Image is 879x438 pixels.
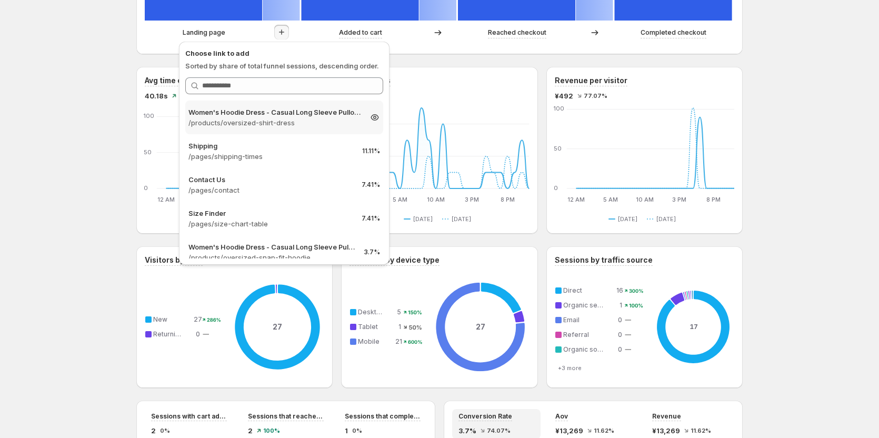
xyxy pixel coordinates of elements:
span: 27 [194,315,202,323]
span: [DATE] [452,215,471,223]
span: 100% [263,427,280,434]
td: Returning [151,328,193,340]
button: [DATE] [608,213,642,225]
button: [DATE] [404,213,437,225]
button: [DATE] [442,213,475,225]
span: 1 [345,425,348,436]
p: 3.7% [364,248,380,256]
text: 150% [408,309,422,315]
span: Returning [153,330,183,338]
text: 5 AM [603,196,618,203]
span: 21 [395,337,402,345]
h3: Visitors by type [145,255,203,265]
span: 11.62% [594,427,614,434]
text: 0 [144,184,148,192]
text: 100% [630,302,644,308]
text: 5 AM [393,196,407,203]
td: Email [561,314,616,326]
span: ¥492 [555,91,573,101]
span: 0 [618,345,622,353]
p: Choose link to add [185,48,383,58]
span: 77.07% [584,93,607,99]
span: Organic search [563,301,611,309]
span: 5 [397,308,401,316]
span: 0% [160,427,170,434]
text: 300% [629,288,643,294]
text: 286% [207,317,221,323]
span: 11.62% [691,427,711,434]
text: 8 PM [706,196,721,203]
text: 3 PM [465,196,479,203]
td: Desktop [356,306,395,318]
text: 100 [144,112,154,120]
p: Shipping [188,141,354,151]
td: Mobile [356,336,395,347]
text: 12 AM [157,196,175,203]
span: ¥13,269 [652,425,680,436]
p: Reached checkout [488,27,546,38]
text: 600% [408,339,423,345]
text: 100 [554,105,564,112]
text: 50 [144,148,152,156]
span: Mobile [358,337,379,345]
p: /products/oversized-shirt-dress [188,117,361,128]
span: [DATE] [413,215,433,223]
span: Conversion Rate [458,412,512,421]
span: 0 [618,316,622,324]
span: 74.07% [487,427,511,434]
p: Size Finder [188,208,353,218]
h3: Avg time on page [145,75,207,86]
span: Aov [555,412,568,421]
span: [DATE] [656,215,676,223]
span: Email [563,316,580,324]
span: Revenue [652,412,681,421]
p: /pages/size-chart-table [188,218,353,229]
p: Completed checkout [641,27,706,38]
span: Sessions with cart additions [151,412,227,421]
p: 7.41% [362,181,380,189]
h3: Sessions by traffic source [555,255,653,265]
p: Contact Us [188,174,353,185]
span: 0% [352,427,362,434]
p: /products/oversized-snap-fit-hoodie [188,252,356,263]
text: 10 AM [427,196,445,203]
button: +3 more [555,364,585,372]
span: 1 [398,323,401,331]
text: 12 AM [567,196,585,203]
span: 3.7% [458,425,476,436]
text: 50% [409,324,422,331]
span: 0 [196,330,200,338]
h3: Sessions by device type [349,255,439,265]
p: Women's Hoodie Dress - Casual Long Sleeve Pullover Sweatshirt Dress [188,107,361,117]
h3: Revenue per visitor [555,75,627,86]
span: Direct [563,286,582,294]
text: 0 [554,184,558,192]
td: New [151,314,193,325]
p: 7.41% [362,214,380,223]
td: Tablet [356,321,395,333]
text: 8 PM [501,196,515,203]
span: 2 [248,425,253,436]
span: Desktop [358,308,385,316]
span: New [153,315,167,323]
span: Organic social [563,345,608,353]
p: Landing page [183,27,225,38]
span: 0 [618,331,622,339]
span: ¥13,269 [555,425,583,436]
span: Sessions that reached checkout [248,412,324,421]
span: 2 [151,425,156,436]
p: Added to cart [339,27,382,38]
span: 1 [620,301,622,309]
span: Tablet [358,323,378,331]
td: Organic social [561,344,616,355]
span: 16 [616,286,623,294]
span: 40.18s [145,91,168,101]
td: Organic search [561,300,616,311]
span: Sessions that completed checkout [345,412,421,421]
button: [DATE] [647,213,680,225]
td: Direct [561,285,616,296]
text: 3 PM [672,196,686,203]
p: /pages/shipping-times [188,151,354,162]
text: 10 AM [636,196,654,203]
p: 11.11% [362,147,380,155]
